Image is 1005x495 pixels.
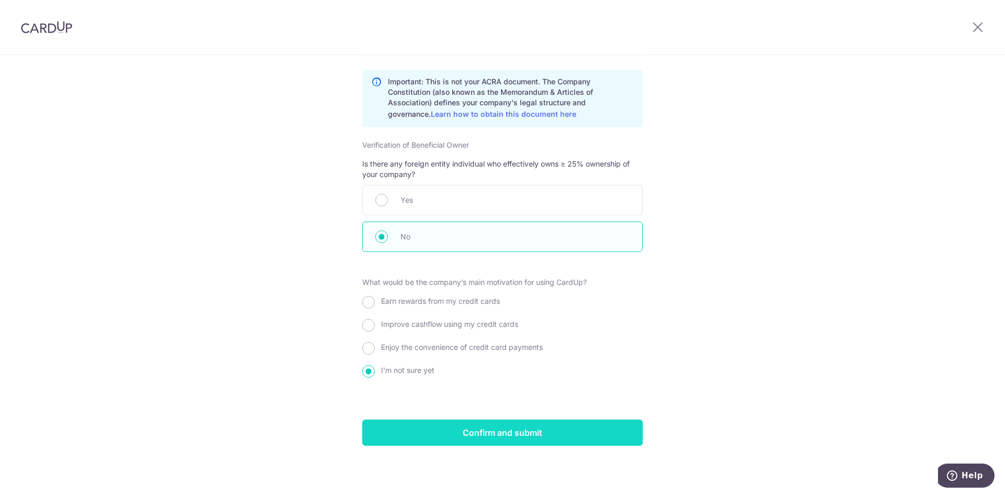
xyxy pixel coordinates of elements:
[431,109,576,118] a: Learn how to obtain this document here
[400,230,630,243] span: No
[400,194,630,206] span: Yes
[388,76,634,120] p: Important: This is not your ACRA document. The Company Constitution (also known as the Memorandum...
[381,343,543,351] span: Enjoy the convenience of credit card payments
[362,277,587,288] label: What would be the company’s main motivation for using CardUp?
[381,320,518,328] span: Improve cashflow using my credit cards
[381,366,434,375] span: I'm not sure yet
[938,464,995,490] iframe: Opens a widget where you can find more information
[362,140,469,150] label: Verification of Beneficial Owner
[362,420,643,446] input: Confirm and submit
[381,296,500,305] span: Earn rewards from my credit cards
[362,159,643,180] p: Is there any foreign entity individual who effectively owns ≥ 25% ownership of your company?
[21,21,72,34] img: CardUp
